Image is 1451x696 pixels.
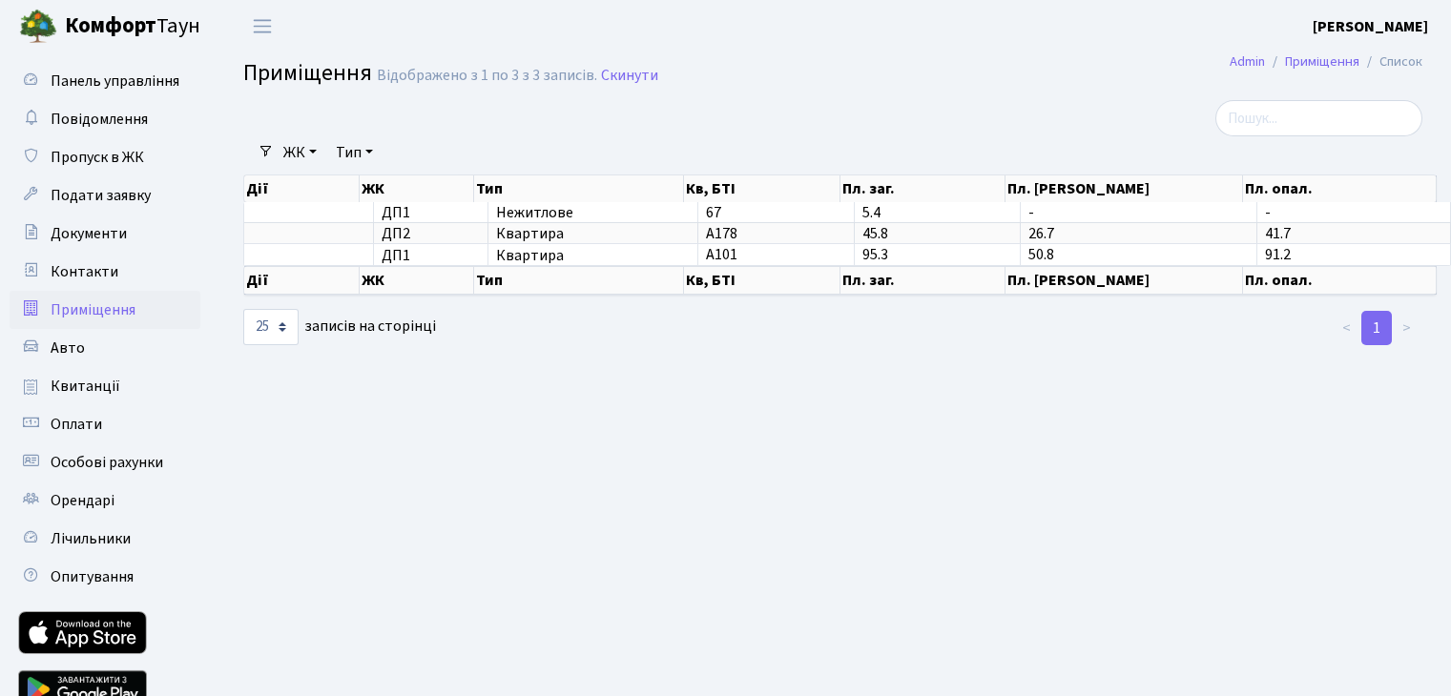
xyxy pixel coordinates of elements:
[276,136,324,169] a: ЖК
[1359,51,1422,72] li: Список
[51,414,102,435] span: Оплати
[243,309,299,345] select: записів на сторінці
[51,376,120,397] span: Квитанції
[328,136,381,169] a: Тип
[1215,100,1422,136] input: Пошук...
[1285,51,1359,72] a: Приміщення
[51,338,85,358] span: Авто
[10,520,200,558] a: Лічильники
[706,223,737,244] span: А178
[238,10,286,42] button: Переключити навігацію
[862,202,881,223] span: 5.4
[1005,266,1243,295] th: Пл. [PERSON_NAME]
[244,175,360,202] th: Дії
[360,266,474,295] th: ЖК
[10,443,200,481] a: Особові рахунки
[496,226,690,241] span: Квартира
[51,185,151,206] span: Подати заявку
[377,67,597,85] div: Відображено з 1 по 3 з 3 записів.
[1313,16,1428,37] b: [PERSON_NAME]
[243,56,372,90] span: Приміщення
[474,175,684,202] th: Тип
[10,405,200,443] a: Оплати
[862,223,888,244] span: 45.8
[10,481,200,520] a: Орендарі
[360,175,474,202] th: ЖК
[51,528,131,549] span: Лічильники
[1201,42,1451,82] nav: breadcrumb
[1243,175,1436,202] th: Пл. опал.
[382,205,480,220] span: ДП1
[243,309,436,345] label: записів на сторінці
[1005,175,1243,202] th: Пл. [PERSON_NAME]
[19,8,57,46] img: logo.png
[65,10,156,41] b: Комфорт
[684,175,840,202] th: Кв, БТІ
[1313,15,1428,38] a: [PERSON_NAME]
[51,299,135,320] span: Приміщення
[862,245,888,266] span: 95.3
[51,147,144,168] span: Пропуск в ЖК
[65,10,200,43] span: Таун
[706,245,737,266] span: А101
[10,291,200,329] a: Приміщення
[1265,202,1271,223] span: -
[10,367,200,405] a: Квитанції
[1028,202,1034,223] span: -
[10,138,200,176] a: Пропуск в ЖК
[1028,245,1054,266] span: 50.8
[10,558,200,596] a: Опитування
[51,71,179,92] span: Панель управління
[474,266,684,295] th: Тип
[1028,223,1054,244] span: 26.7
[1265,223,1291,244] span: 41.7
[496,205,690,220] span: Нежитлове
[51,490,114,511] span: Орендарі
[684,266,840,295] th: Кв, БТІ
[1243,266,1436,295] th: Пл. опал.
[601,67,658,85] a: Скинути
[382,226,480,241] span: ДП2
[382,248,480,263] span: ДП1
[840,175,1006,202] th: Пл. заг.
[51,566,134,587] span: Опитування
[10,62,200,100] a: Панель управління
[10,100,200,138] a: Повідомлення
[244,266,360,295] th: Дії
[51,223,127,244] span: Документи
[1265,245,1291,266] span: 91.2
[1361,311,1392,345] a: 1
[840,266,1006,295] th: Пл. заг.
[10,253,200,291] a: Контакти
[10,215,200,253] a: Документи
[496,248,690,263] span: Квартира
[706,202,721,223] span: 67
[51,109,148,130] span: Повідомлення
[1230,51,1265,72] a: Admin
[10,329,200,367] a: Авто
[51,452,163,473] span: Особові рахунки
[10,176,200,215] a: Подати заявку
[51,261,118,282] span: Контакти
